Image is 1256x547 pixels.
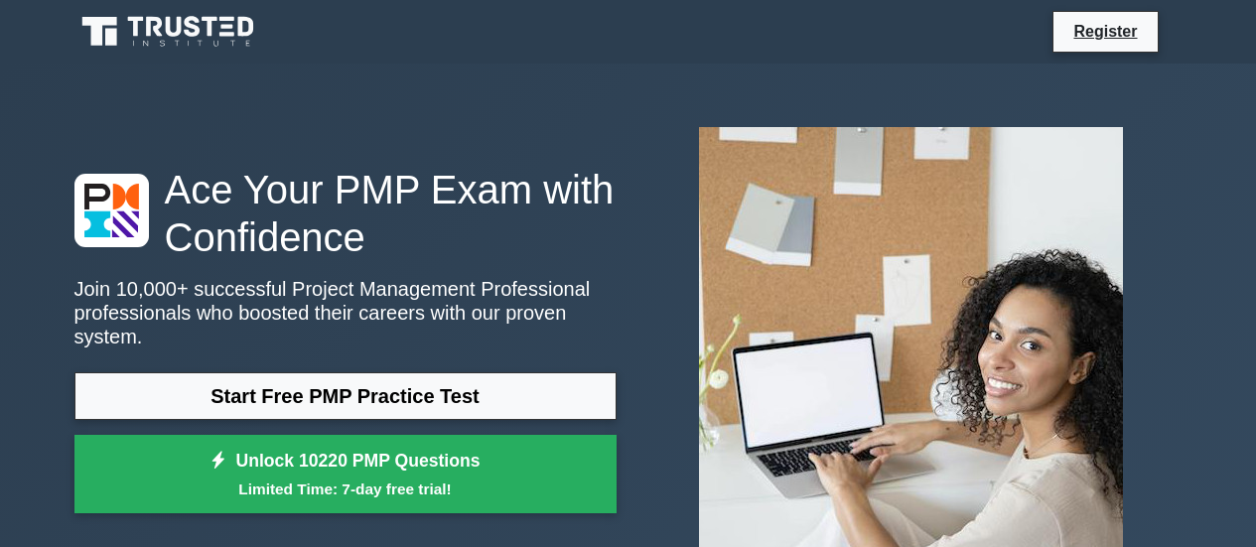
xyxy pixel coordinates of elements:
h1: Ace Your PMP Exam with Confidence [74,166,617,261]
a: Start Free PMP Practice Test [74,372,617,420]
a: Register [1061,19,1149,44]
small: Limited Time: 7-day free trial! [99,478,592,500]
p: Join 10,000+ successful Project Management Professional professionals who boosted their careers w... [74,277,617,348]
a: Unlock 10220 PMP QuestionsLimited Time: 7-day free trial! [74,435,617,514]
